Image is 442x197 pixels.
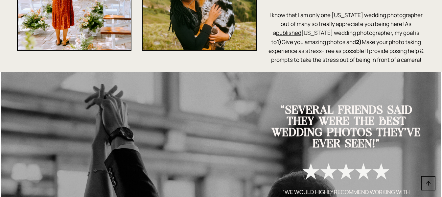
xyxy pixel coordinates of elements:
a: Scroll to top [421,176,435,190]
strong: 2) [356,38,362,46]
strong: “SEVERAL FRIENDS SAID THEY WERE THE BEST WEDDING PHOTOS THEY’VE EVER SEEN!” [271,105,421,150]
a: published [276,29,301,37]
p: I know that I am only one [US_STATE] wedding photographer out of many so I really appreciate you ... [267,11,425,64]
strong: 1) [277,38,282,46]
